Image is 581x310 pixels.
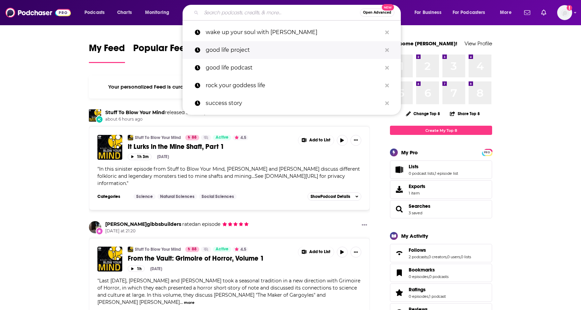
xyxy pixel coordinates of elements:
a: good life podcast [183,59,401,77]
button: Show More Button [298,135,334,146]
a: Science [134,194,156,199]
span: 1 item [409,191,425,196]
img: Stuff To Blow Your Mind [128,247,133,252]
a: Welcome [PERSON_NAME]! [390,40,457,47]
a: Stuff To Blow Your Mind [105,109,165,115]
a: Podchaser - Follow, Share and Rate Podcasts [5,6,71,19]
button: more [184,300,194,306]
span: " " [97,166,360,186]
svg: Add a profile image [567,5,572,11]
a: Lists [392,165,406,174]
button: open menu [140,7,178,18]
a: PRO [483,150,491,155]
a: My Feed [89,42,125,63]
span: More [500,8,512,17]
a: From the Vault: Grimoire of Horror, Volume 1 [128,254,293,263]
span: 88 [192,246,197,253]
a: Ratings [392,288,406,297]
a: Popular Feed [133,42,191,63]
a: 0 users [447,254,460,259]
div: Search podcasts, credits, & more... [189,5,407,20]
div: [DATE] [150,266,162,271]
button: 1h 3m [128,154,152,160]
div: My Pro [401,149,418,156]
span: about 6 hours ago [105,117,220,122]
a: rock your goddess life [183,77,401,94]
button: 4.5 [233,247,248,252]
a: Stuff To Blow Your Mind [135,135,181,140]
a: Follows [392,248,406,258]
button: Share Top 8 [450,107,480,120]
span: New [382,4,394,11]
a: Bookmarks [409,267,449,273]
button: Show More Button [350,247,361,258]
a: 2 podcasts [409,254,428,259]
a: Bookmarks [392,268,406,278]
button: ShowPodcast Details [308,192,361,201]
a: 0 lists [461,254,471,259]
span: Bookmarks [390,264,492,282]
p: rock your goddess life [206,77,382,94]
a: View Profile [465,40,492,47]
a: 0 episodes [409,294,428,299]
img: It Lurks in the Mine Shaft, Part 1 [97,135,122,160]
span: Exports [392,185,406,194]
img: From the Vault: Grimoire of Horror, Volume 1 [97,247,122,272]
div: [DATE] [157,154,169,159]
span: Follows [390,244,492,262]
button: Show More Button [350,135,361,146]
span: Searches [390,200,492,218]
span: In this sinister episode from Stuff to Blow Your Mind, [PERSON_NAME] and [PERSON_NAME] discuss di... [97,166,360,186]
button: 4.5 [233,135,248,140]
h3: Categories [97,194,128,199]
button: 1h [128,265,145,272]
a: j.gibbsbuilders [105,221,181,227]
a: 0 episodes [409,274,428,279]
a: Stuff To Blow Your Mind [135,247,181,252]
a: Exports [390,180,492,199]
span: Popular Feed [133,42,191,58]
span: Add to List [309,249,330,254]
a: 88 [185,247,199,252]
img: Stuff To Blow Your Mind [89,109,101,122]
button: open menu [80,7,113,18]
p: success story [206,94,382,112]
a: 1 episode list [435,171,458,176]
img: Stuff To Blow Your Mind [128,135,133,140]
div: Your personalized Feed is curated based on the Podcasts, Creators, Users, and Lists that you Follow. [89,75,370,98]
a: Natural Sciences [157,194,197,199]
img: j.gibbsbuilders [89,221,101,233]
span: j.gibbsbuilders's Rating: 5 out of 5 [222,222,249,227]
span: rated [182,221,195,227]
a: 88 [185,135,199,140]
a: Social Sciences [199,194,237,199]
p: good life podcast [206,59,382,77]
span: Monitoring [145,8,169,17]
span: Exports [409,183,425,189]
span: 88 [192,134,197,141]
span: My Feed [89,42,125,58]
span: For Podcasters [453,8,485,17]
span: For Business [414,8,441,17]
p: wake up your soul with andrea lynn [206,24,382,41]
span: Bookmarks [409,267,435,273]
span: It Lurks in the Mine Shaft, Part 1 [128,142,224,151]
span: Lists [409,164,419,170]
a: Active [213,247,231,252]
span: [DATE] at 21:20 [105,228,249,234]
span: Add to List [309,138,330,143]
a: Searches [409,203,430,209]
a: Create My Top 8 [390,126,492,135]
span: Active [216,134,229,141]
div: My Activity [401,233,428,239]
span: ... [180,299,183,305]
span: , [446,254,447,259]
